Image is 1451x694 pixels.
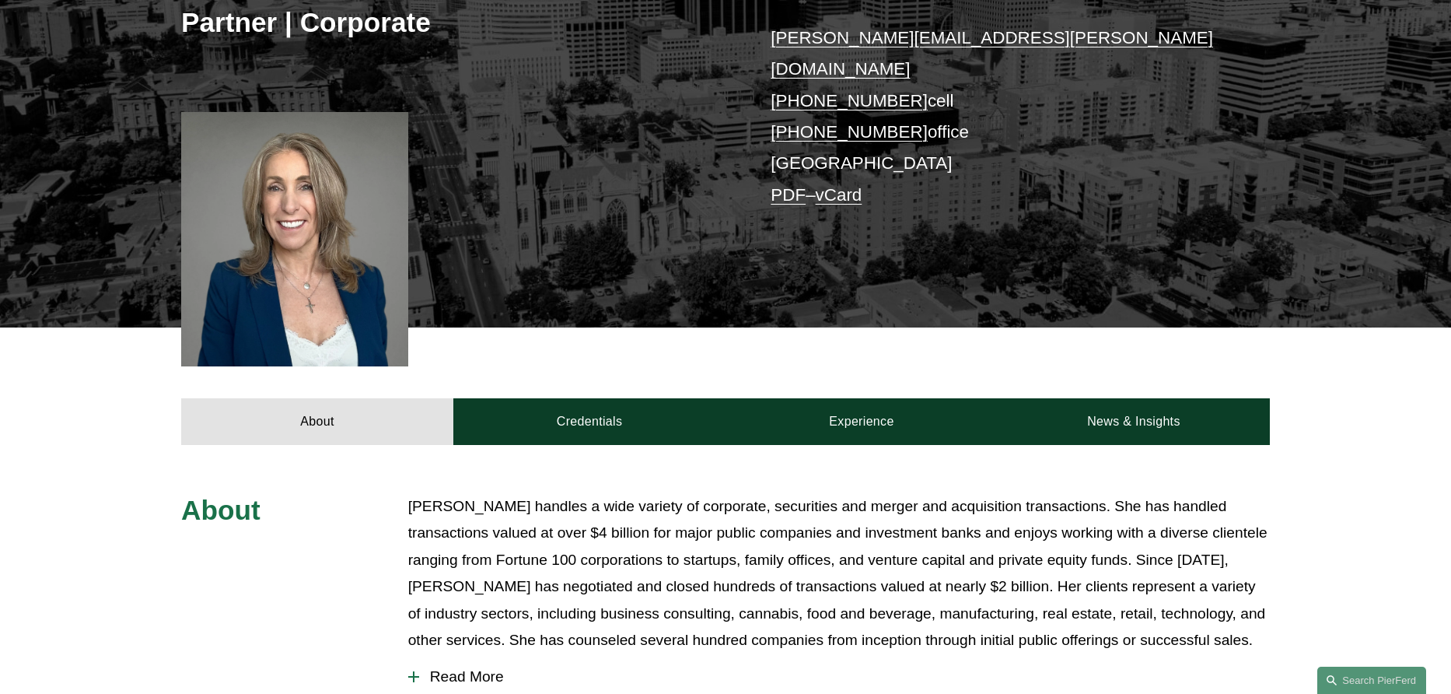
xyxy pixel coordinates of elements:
[181,495,260,525] span: About
[725,398,998,445] a: Experience
[998,398,1270,445] a: News & Insights
[771,28,1213,79] a: [PERSON_NAME][EMAIL_ADDRESS][PERSON_NAME][DOMAIN_NAME]
[181,398,453,445] a: About
[816,185,862,205] a: vCard
[771,91,928,110] a: [PHONE_NUMBER]
[771,122,928,142] a: [PHONE_NUMBER]
[771,23,1224,211] p: cell office [GEOGRAPHIC_DATA] –
[771,185,806,205] a: PDF
[181,5,725,40] h3: Partner | Corporate
[453,398,725,445] a: Credentials
[408,493,1270,654] p: [PERSON_NAME] handles a wide variety of corporate, securities and merger and acquisition transact...
[419,668,1270,685] span: Read More
[1317,667,1426,694] a: Search this site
